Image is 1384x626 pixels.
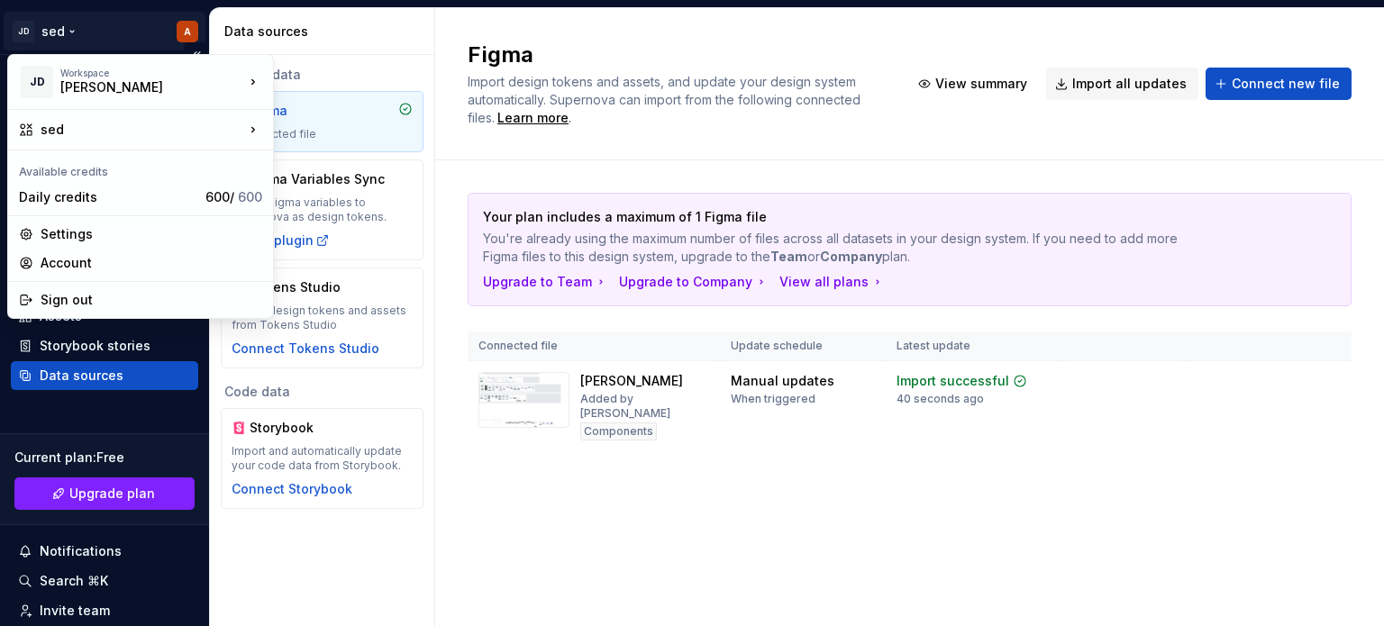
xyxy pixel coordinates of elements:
div: [PERSON_NAME] [60,78,214,96]
div: Workspace [60,68,244,78]
span: 600 / [205,189,262,204]
span: 600 [238,189,262,204]
div: Account [41,254,262,272]
div: Sign out [41,291,262,309]
div: Settings [41,225,262,243]
div: Available credits [12,154,269,183]
div: sed [41,121,244,139]
div: Daily credits [19,188,198,206]
div: JD [21,66,53,98]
